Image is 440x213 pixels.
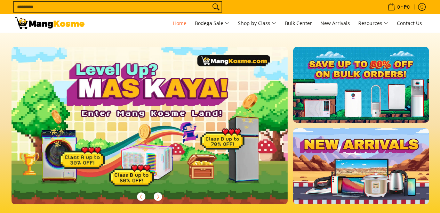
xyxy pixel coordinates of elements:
a: New Arrivals [317,14,353,33]
a: Home [169,14,190,33]
span: New Arrivals [320,20,350,26]
button: Previous [134,189,149,204]
img: Mang Kosme: Your Home Appliances Warehouse Sale Partner! [15,17,85,29]
span: Shop by Class [238,19,277,28]
span: Home [173,20,186,26]
span: • [385,3,412,11]
span: Bodega Sale [195,19,230,28]
a: Bodega Sale [191,14,233,33]
a: Bulk Center [281,14,315,33]
span: ₱0 [403,5,411,9]
button: Next [150,189,166,204]
a: Shop by Class [234,14,280,33]
nav: Main Menu [91,14,425,33]
a: Resources [355,14,392,33]
span: Resources [358,19,389,28]
span: 0 [396,5,401,9]
span: Contact Us [397,20,422,26]
a: Contact Us [393,14,425,33]
button: Search [210,2,222,12]
span: Bulk Center [285,20,312,26]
